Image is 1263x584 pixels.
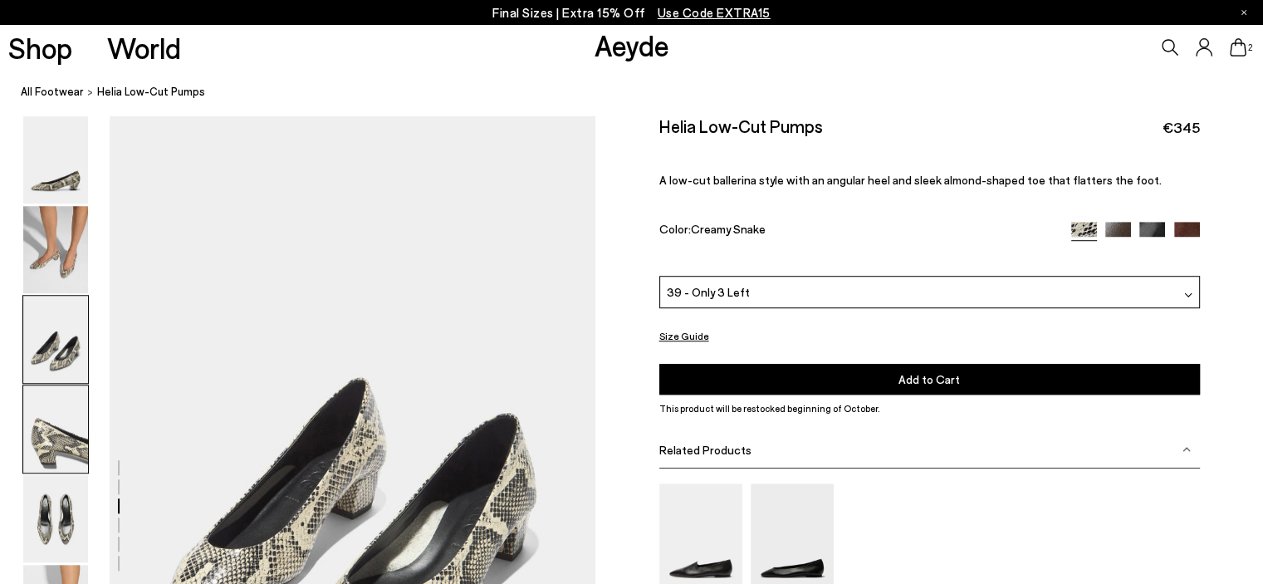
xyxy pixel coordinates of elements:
[492,2,771,23] p: Final Sizes | Extra 15% Off
[898,372,960,386] span: Add to Cart
[658,5,771,20] span: Navigate to /collections/ss25-final-sizes
[23,116,88,204] img: Helia Low-Cut Pumps - Image 1
[23,296,88,383] img: Helia Low-Cut Pumps - Image 3
[659,222,1054,241] div: Color:
[659,364,1200,395] button: Add to Cart
[595,27,669,62] a: Aeyde
[659,326,709,346] button: Size Guide
[1184,291,1192,299] img: svg%3E
[1246,43,1255,52] span: 2
[659,401,1200,416] p: This product will be restocked beginning of October.
[1163,117,1200,138] span: €345
[1182,445,1191,454] img: svg%3E
[691,222,766,236] span: Creamy Snake
[659,442,751,456] span: Related Products
[8,33,72,62] a: Shop
[107,33,181,62] a: World
[23,206,88,293] img: Helia Low-Cut Pumps - Image 2
[97,83,205,101] span: Helia Low-Cut Pumps
[21,70,1263,115] nav: breadcrumb
[667,283,750,301] span: 39 - Only 3 Left
[21,83,84,101] a: All Footwear
[23,385,88,473] img: Helia Low-Cut Pumps - Image 4
[23,475,88,562] img: Helia Low-Cut Pumps - Image 5
[1230,38,1246,56] a: 2
[659,173,1200,187] p: A low-cut ballerina style with an angular heel and sleek almond-shaped toe that flatters the foot.
[659,115,823,136] h2: Helia Low-Cut Pumps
